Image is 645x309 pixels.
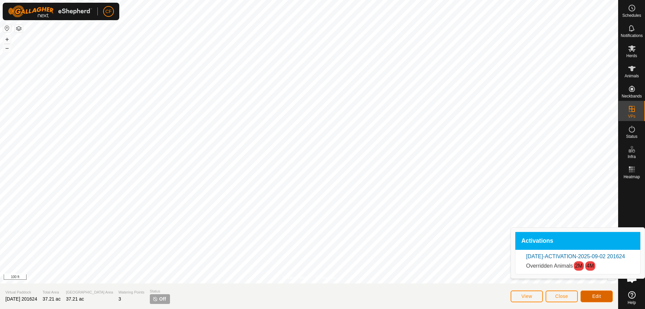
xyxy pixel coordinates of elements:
[66,296,84,302] span: 37.21 ac
[622,13,641,17] span: Schedules
[43,296,61,302] span: 37.21 ac
[628,114,635,118] span: VPs
[66,289,113,295] span: [GEOGRAPHIC_DATA] Area
[511,291,543,302] button: View
[153,296,158,302] img: turn-off
[621,34,643,38] span: Notifications
[119,296,121,302] span: 3
[3,44,11,52] button: –
[3,35,11,43] button: +
[150,288,170,294] span: Status
[575,263,583,269] a: 2M
[15,25,23,33] button: Map Layers
[316,275,336,281] a: Contact Us
[592,294,601,299] span: Edit
[626,134,637,139] span: Status
[621,94,642,98] span: Neckbands
[5,289,37,295] span: Virtual Paddock
[587,263,594,269] a: 4M
[3,24,11,32] button: Reset Map
[283,275,308,281] a: Privacy Policy
[526,263,573,269] span: Overridden Animals
[628,301,636,305] span: Help
[626,54,637,58] span: Herds
[8,5,92,17] img: Gallagher Logo
[43,289,61,295] span: Total Area
[618,288,645,307] a: Help
[105,8,112,15] span: CF
[623,175,640,179] span: Heatmap
[5,296,37,302] span: [DATE] 201624
[546,291,578,302] button: Close
[521,294,532,299] span: View
[521,238,553,244] span: Activations
[628,155,636,159] span: Infra
[119,289,144,295] span: Watering Points
[526,254,625,259] a: [DATE]-ACTIVATION-2025-09-02 201624
[580,291,613,302] button: Edit
[159,296,166,303] span: Off
[555,294,568,299] span: Close
[625,74,639,78] span: Animals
